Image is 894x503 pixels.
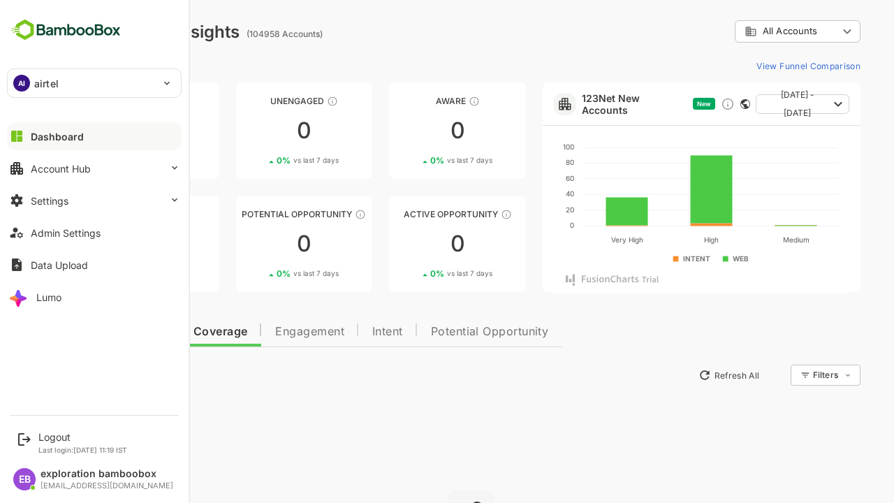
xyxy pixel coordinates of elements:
[562,235,594,245] text: Very High
[226,326,295,337] span: Engagement
[187,209,324,219] div: Potential Opportunity
[34,119,170,142] div: 0
[707,94,800,114] button: [DATE] - [DATE]
[714,26,768,36] span: All Accounts
[34,196,170,292] a: EngagedThese accounts are warm, further nurturing would qualify them to MQAs00%vs last 7 days
[41,481,173,490] div: [EMAIL_ADDRESS][DOMAIN_NAME]
[34,209,170,219] div: Engaged
[13,75,30,92] div: AI
[340,209,477,219] div: Active Opportunity
[340,82,477,179] a: AwareThese accounts have just entered the buying cycle and need further nurturing00%vs last 7 days
[340,196,477,292] a: Active OpportunityThese accounts have open opportunities which might be at any of the Sales Stage...
[34,76,59,91] p: airtel
[382,326,500,337] span: Potential Opportunity
[340,233,477,255] div: 0
[340,96,477,106] div: Aware
[228,155,290,166] div: 0 %
[7,251,182,279] button: Data Upload
[517,189,525,198] text: 40
[198,29,278,39] ag: (104958 Accounts)
[34,22,191,42] div: Dashboard Insights
[7,283,182,311] button: Lumo
[381,268,444,279] div: 0 %
[381,155,444,166] div: 0 %
[91,155,137,166] span: vs last 7 days
[734,235,761,244] text: Medium
[34,233,170,255] div: 0
[13,468,36,490] div: EB
[31,227,101,239] div: Admin Settings
[398,155,444,166] span: vs last 7 days
[34,363,135,388] button: New Insights
[398,268,444,279] span: vs last 7 days
[75,155,137,166] div: 0 %
[648,100,662,108] span: New
[187,233,324,255] div: 0
[187,119,324,142] div: 0
[7,219,182,247] button: Admin Settings
[517,174,525,182] text: 60
[31,163,91,175] div: Account Hub
[124,96,135,107] div: These accounts have not been engaged with for a defined time period
[655,235,670,245] text: High
[514,143,525,151] text: 100
[34,96,170,106] div: Unreached
[31,259,88,271] div: Data Upload
[244,268,290,279] span: vs last 7 days
[672,97,686,111] div: Discover new ICP-fit accounts showing engagement — via intent surges, anonymous website visits, L...
[691,99,701,109] div: This card does not support filter and segments
[187,96,324,106] div: Unengaged
[31,131,84,143] div: Dashboard
[306,209,317,220] div: These accounts are MQAs and can be passed on to Inside Sales
[187,196,324,292] a: Potential OpportunityThese accounts are MQAs and can be passed on to Inside Sales00%vs last 7 days
[7,17,125,43] img: BambooboxFullLogoMark.5f36c76dfaba33ec1ec1367b70bb1252.svg
[38,446,127,454] p: Last login: [DATE] 11:19 IST
[643,364,717,386] button: Refresh All
[7,187,182,214] button: Settings
[228,268,290,279] div: 0 %
[118,209,129,220] div: These accounts are warm, further nurturing would qualify them to MQAs
[31,195,68,207] div: Settings
[38,431,127,443] div: Logout
[278,96,289,107] div: These accounts have not shown enough engagement and need nurturing
[452,209,463,220] div: These accounts have open opportunities which might be at any of the Sales Stages
[323,326,354,337] span: Intent
[533,92,638,116] a: 123Net New Accounts
[41,468,173,480] div: exploration bamboobox
[763,363,812,388] div: Filters
[47,326,198,337] span: Data Quality and Coverage
[7,122,182,150] button: Dashboard
[34,82,170,179] a: UnreachedThese accounts have not been engaged with for a defined time period00%vs last 7 days
[521,221,525,229] text: 0
[517,158,525,166] text: 80
[7,154,182,182] button: Account Hub
[718,86,779,122] span: [DATE] - [DATE]
[517,205,525,214] text: 20
[686,18,812,45] div: All Accounts
[91,268,137,279] span: vs last 7 days
[420,96,431,107] div: These accounts have just entered the buying cycle and need further nurturing
[75,268,137,279] div: 0 %
[8,69,181,97] div: AIairtel
[696,25,789,38] div: All Accounts
[244,155,290,166] span: vs last 7 days
[36,291,61,303] div: Lumo
[764,370,789,380] div: Filters
[187,82,324,179] a: UnengagedThese accounts have not shown enough engagement and need nurturing00%vs last 7 days
[340,119,477,142] div: 0
[702,54,812,77] button: View Funnel Comparison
